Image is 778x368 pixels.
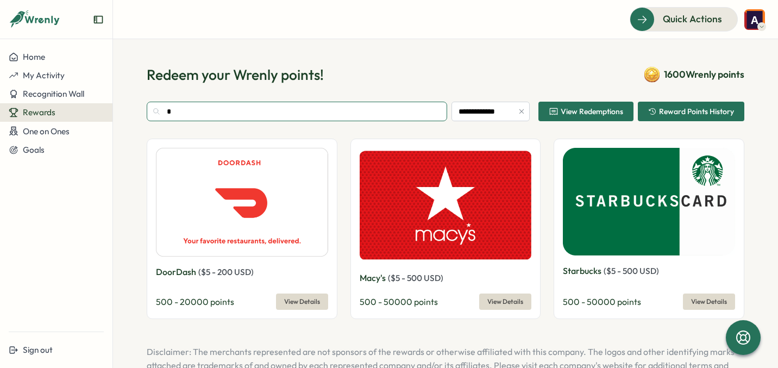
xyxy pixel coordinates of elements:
p: Starbucks [563,264,601,278]
span: Goals [23,145,45,155]
span: 1600 Wrenly points [664,67,744,82]
span: Rewards [23,107,55,117]
span: My Activity [23,70,65,80]
button: View Details [276,294,328,310]
button: View Details [683,294,735,310]
span: One on Ones [23,126,70,136]
button: Reward Points History [638,102,744,121]
span: View Details [691,294,727,309]
button: Expand sidebar [93,14,104,25]
span: 500 - 20000 points [156,296,234,307]
h1: Redeem your Wrenly points! [147,65,324,84]
span: ( $ 5 - 500 USD ) [388,273,443,283]
img: DoorDash [156,148,328,257]
span: View Redemptions [561,108,623,115]
span: Recognition Wall [23,89,84,99]
button: Quick Actions [630,7,738,31]
span: Home [23,52,45,62]
button: View Redemptions [538,102,633,121]
img: Macy's [360,148,532,263]
span: Reward Points History [659,108,734,115]
span: Quick Actions [663,12,722,26]
span: 500 - 50000 points [360,296,438,307]
img: Adrien Young [744,9,765,30]
span: ( $ 5 - 500 USD ) [604,266,659,276]
span: View Details [284,294,320,309]
img: Starbucks [563,148,735,255]
span: ( $ 5 - 200 USD ) [198,267,254,277]
p: Macy's [360,271,386,285]
span: Sign out [23,345,53,355]
span: View Details [487,294,523,309]
button: View Details [479,294,531,310]
span: 500 - 50000 points [563,296,641,307]
p: DoorDash [156,265,196,279]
